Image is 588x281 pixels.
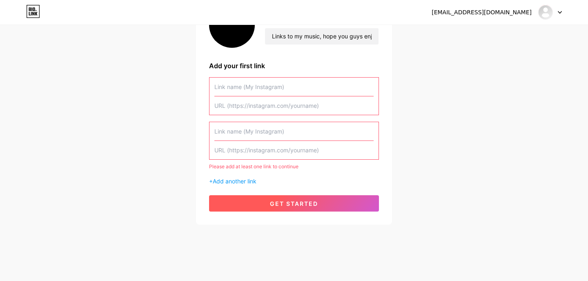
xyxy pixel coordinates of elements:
[209,195,379,212] button: get started
[214,122,374,140] input: Link name (My Instagram)
[538,4,553,20] img: cozeine
[213,178,256,185] span: Add another link
[214,141,374,159] input: URL (https://instagram.com/yourname)
[209,163,379,170] div: Please add at least one link to continue
[209,61,379,71] div: Add your first link
[214,78,374,96] input: Link name (My Instagram)
[265,28,379,45] input: bio
[270,200,318,207] span: get started
[214,96,374,115] input: URL (https://instagram.com/yourname)
[209,177,379,185] div: +
[432,8,532,17] div: [EMAIL_ADDRESS][DOMAIN_NAME]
